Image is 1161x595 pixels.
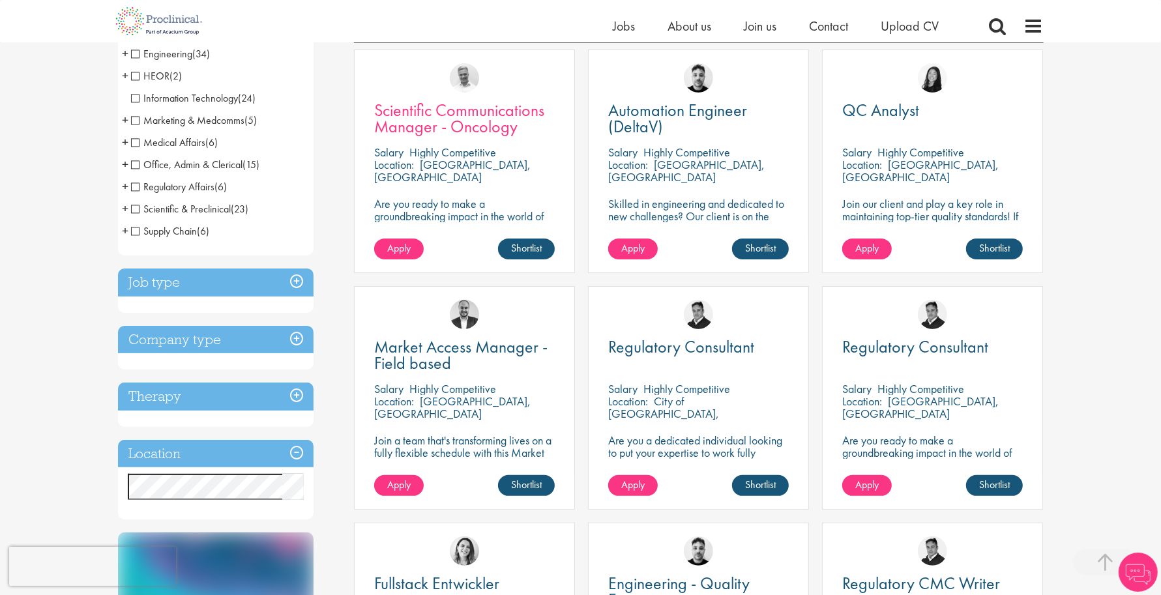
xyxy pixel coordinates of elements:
p: Highly Competitive [877,381,964,396]
span: Apply [387,241,411,255]
span: Location: [374,157,414,172]
span: Location: [374,394,414,409]
p: [GEOGRAPHIC_DATA], [GEOGRAPHIC_DATA] [608,157,765,184]
p: [GEOGRAPHIC_DATA], [GEOGRAPHIC_DATA] [842,157,999,184]
span: + [123,154,129,174]
span: Salary [374,381,404,396]
span: Market Access Manager - Field based [374,336,548,374]
span: Salary [608,145,638,160]
span: (23) [231,202,249,216]
img: Joshua Bye [450,63,479,93]
p: Highly Competitive [409,145,496,160]
span: Location: [608,394,648,409]
span: (2) [170,69,183,83]
span: Marketing & Medcomms [131,113,245,127]
p: Join our client and play a key role in maintaining top-tier quality standards! If you have a keen... [842,197,1023,259]
span: Information Technology [131,91,256,105]
a: Apply [374,475,424,496]
a: Regulatory CMC Writer [842,575,1023,592]
p: Join a team that's transforming lives on a fully flexible schedule with this Market Access Manage... [374,434,555,471]
a: Jobs [613,18,636,35]
img: Peter Duvall [918,536,947,566]
p: Highly Competitive [877,145,964,160]
img: Nur Ergiydiren [450,536,479,566]
span: (15) [243,158,260,171]
p: Skilled in engineering and dedicated to new challenges? Our client is on the search for a DeltaV ... [608,197,789,247]
span: (34) [193,47,211,61]
span: Regulatory Consultant [608,336,754,358]
h3: Company type [118,326,314,354]
a: Apply [608,475,658,496]
span: Salary [842,381,872,396]
span: Scientific Communications Manager - Oncology [374,99,544,138]
a: Shortlist [498,475,555,496]
span: Information Technology [131,91,239,105]
span: + [123,177,129,196]
span: Regulatory Affairs [131,180,228,194]
a: Shortlist [732,475,789,496]
a: Contact [810,18,849,35]
span: + [123,110,129,130]
span: Regulatory CMC Writer [842,572,1000,594]
span: Location: [842,157,882,172]
a: Shortlist [966,475,1023,496]
span: Supply Chain [131,224,198,238]
span: Apply [855,478,879,491]
span: Regulatory Consultant [842,336,988,358]
span: Engineering [131,47,193,61]
p: [GEOGRAPHIC_DATA], [GEOGRAPHIC_DATA] [842,394,999,421]
a: Apply [374,239,424,259]
span: (24) [239,91,256,105]
span: Scientific & Preclinical [131,202,249,216]
span: Automation Engineer (DeltaV) [608,99,747,138]
h3: Job type [118,268,314,297]
img: Numhom Sudsok [918,63,947,93]
h3: Location [118,440,314,468]
p: [GEOGRAPHIC_DATA], [GEOGRAPHIC_DATA] [374,394,531,421]
p: [GEOGRAPHIC_DATA], [GEOGRAPHIC_DATA] [374,157,531,184]
span: Supply Chain [131,224,210,238]
a: Upload CV [881,18,939,35]
span: Medical Affairs [131,136,206,149]
img: Dean Fisher [684,536,713,566]
span: + [123,66,129,85]
a: Scientific Communications Manager - Oncology [374,102,555,135]
span: + [123,221,129,240]
p: Are you ready to make a groundbreaking impact in the world of biotechnology? Join a growing compa... [842,434,1023,496]
span: Fullstack Entwickler [374,572,499,594]
span: HEOR [131,69,170,83]
a: Dean Fisher [684,63,713,93]
iframe: reCAPTCHA [9,547,176,586]
h3: Therapy [118,383,314,411]
span: QC Analyst [842,99,919,121]
a: Join us [744,18,777,35]
p: Highly Competitive [643,381,730,396]
span: + [123,132,129,152]
span: Office, Admin & Clerical [131,158,260,171]
span: Office, Admin & Clerical [131,158,243,171]
span: Scientific & Preclinical [131,202,231,216]
a: Regulatory Consultant [842,339,1023,355]
span: Engineering [131,47,211,61]
a: Automation Engineer (DeltaV) [608,102,789,135]
p: City of [GEOGRAPHIC_DATA], [GEOGRAPHIC_DATA] [608,394,719,433]
a: QC Analyst [842,102,1023,119]
img: Aitor Melia [450,300,479,329]
span: Medical Affairs [131,136,218,149]
a: Shortlist [498,239,555,259]
span: About us [668,18,712,35]
span: (6) [215,180,228,194]
span: (6) [206,136,218,149]
a: Apply [842,475,892,496]
span: Marketing & Medcomms [131,113,257,127]
span: (5) [245,113,257,127]
span: (6) [198,224,210,238]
